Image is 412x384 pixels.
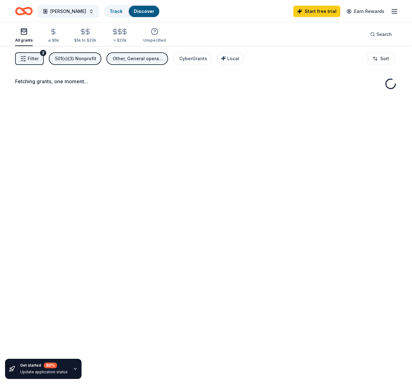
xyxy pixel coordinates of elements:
[293,6,340,17] a: Start free trial
[143,25,166,46] button: Unspecified
[15,52,44,65] button: Filter2
[38,5,99,18] button: [PERSON_NAME]
[15,38,33,43] div: All grants
[15,78,397,85] div: Fetching grants, one moment...
[143,38,166,43] div: Unspecified
[110,9,122,14] a: Track
[111,26,128,46] button: > $20k
[50,8,86,15] span: [PERSON_NAME]
[20,363,68,368] div: Get started
[113,55,163,62] div: Other, General operations
[48,26,59,46] button: ≤ $5k
[173,52,212,65] button: CyberGrants
[104,5,160,18] button: TrackDiscover
[48,38,59,43] div: ≤ $5k
[49,52,101,65] button: 501(c)(3) Nonprofit
[15,4,33,19] a: Home
[365,28,397,41] button: Search
[28,55,39,62] span: Filter
[15,25,33,46] button: All grants
[367,52,394,65] button: Sort
[20,369,68,375] div: Update application status
[376,31,392,38] span: Search
[179,55,207,62] div: CyberGrants
[134,9,154,14] a: Discover
[44,363,57,368] div: 80 %
[74,26,96,46] button: $5k to $20k
[55,55,96,62] div: 501(c)(3) Nonprofit
[111,38,128,43] div: > $20k
[343,6,388,17] a: Earn Rewards
[217,52,244,65] button: Local
[106,52,168,65] button: Other, General operations
[227,56,239,61] span: Local
[40,50,46,56] div: 2
[74,38,96,43] div: $5k to $20k
[380,55,389,62] span: Sort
